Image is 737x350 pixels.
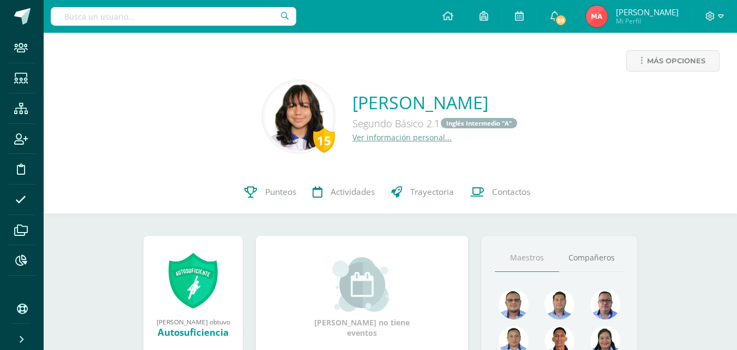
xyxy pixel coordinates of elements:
a: Trayectoria [383,170,462,214]
img: event_small.png [332,257,392,312]
img: 8d3d044f6c5e0d360e86203a217bbd6d.png [586,5,608,27]
div: Segundo Básico 2.1 [352,114,518,132]
a: Contactos [462,170,538,214]
span: Punteos [265,186,296,198]
span: [PERSON_NAME] [616,7,679,17]
div: 15 [313,128,335,153]
img: 30ea9b988cec0d4945cca02c4e803e5a.png [590,289,620,319]
div: Autosuficiencia [154,326,232,339]
span: Contactos [492,186,530,198]
span: Trayectoria [410,186,454,198]
div: [PERSON_NAME] no tiene eventos [308,257,417,338]
img: 2ac039123ac5bd71a02663c3aa063ac8.png [544,289,574,319]
a: Ver información personal... [352,132,452,143]
div: [PERSON_NAME] obtuvo [154,317,232,326]
span: Mi Perfil [616,16,679,26]
img: 99962f3fa423c9b8099341731b303440.png [499,289,529,319]
span: Actividades [331,186,375,198]
span: 59 [555,14,567,26]
input: Busca un usuario... [51,7,296,26]
span: Más opciones [647,51,705,71]
a: Punteos [236,170,304,214]
a: Inglés Intermedio "A" [441,118,517,128]
a: [PERSON_NAME] [352,91,518,114]
a: Maestros [495,244,559,272]
a: Actividades [304,170,383,214]
a: Compañeros [559,244,624,272]
img: 5c455d1f9977961369651d6eb24c46c1.png [265,82,333,151]
a: Más opciones [626,50,720,72]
